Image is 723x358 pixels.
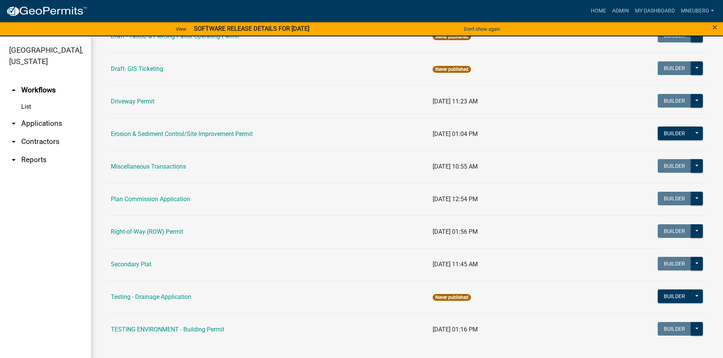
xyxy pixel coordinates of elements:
[433,294,471,301] span: Never published
[658,61,691,75] button: Builder
[712,23,717,32] button: Close
[9,137,18,146] i: arrow_drop_down
[111,130,253,138] a: Erosion & Sediment Control/Site Improvement Permit
[111,195,190,203] a: Plan Commission Application
[678,4,717,18] a: MNeuberg
[111,261,151,268] a: Secondary Plat
[194,25,309,32] strong: SOFTWARE RELEASE DETAILS FOR [DATE]
[111,163,186,170] a: Miscellaneous Transactions
[111,293,191,300] a: Testing - Drainage Application
[632,4,678,18] a: My Dashboard
[433,98,478,105] span: [DATE] 11:23 AM
[433,326,478,333] span: [DATE] 01:16 PM
[111,326,224,333] a: TESTING ENVIRONMENT - Building Permit
[658,192,691,205] button: Builder
[111,228,183,235] a: Right-of-Way (ROW) Permit
[433,130,478,138] span: [DATE] 01:04 PM
[658,224,691,238] button: Builder
[461,23,503,35] button: Don't show again
[658,94,691,108] button: Builder
[111,65,163,72] a: Draft- GIS Ticketing
[609,4,632,18] a: Admin
[658,289,691,303] button: Builder
[712,22,717,33] span: ×
[433,66,471,73] span: Never published
[433,261,478,268] span: [DATE] 11:45 AM
[658,322,691,336] button: Builder
[658,159,691,173] button: Builder
[658,29,691,42] button: Builder
[658,127,691,140] button: Builder
[433,228,478,235] span: [DATE] 01:56 PM
[9,86,18,95] i: arrow_drop_up
[111,98,154,105] a: Driveway Permit
[9,155,18,164] i: arrow_drop_down
[173,23,189,35] a: View
[588,4,609,18] a: Home
[433,163,478,170] span: [DATE] 10:55 AM
[9,119,18,128] i: arrow_drop_down
[658,257,691,270] button: Builder
[433,195,478,203] span: [DATE] 12:54 PM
